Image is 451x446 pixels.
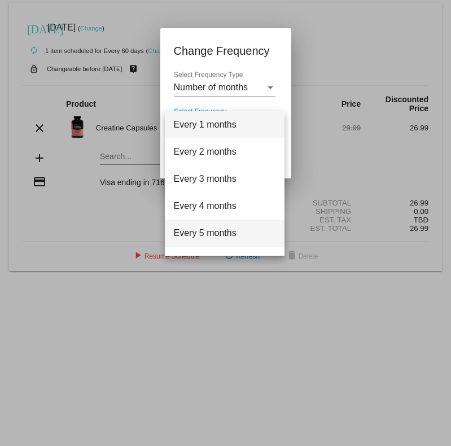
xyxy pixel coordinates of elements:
[174,138,275,165] span: Every 2 months
[174,165,275,193] span: Every 3 months
[174,247,275,274] span: Every 6 months
[174,220,275,247] span: Every 5 months
[174,111,275,138] span: Every 1 months
[174,193,275,220] span: Every 4 months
